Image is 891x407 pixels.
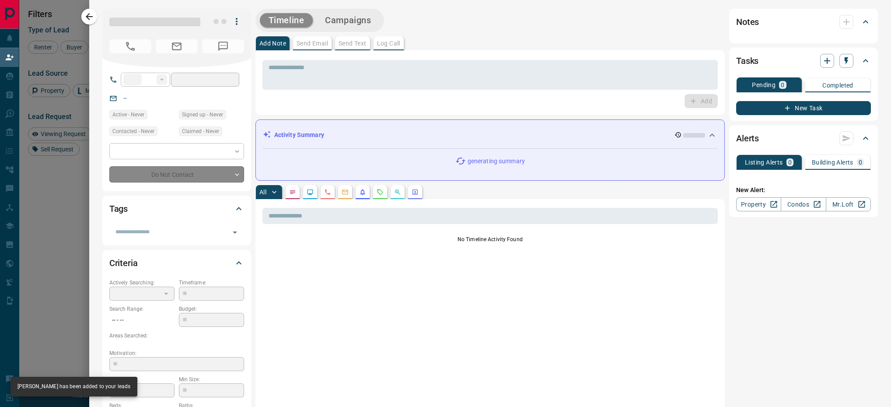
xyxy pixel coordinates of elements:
p: 0 [788,159,792,165]
span: Active - Never [112,110,144,119]
div: Alerts [736,128,871,149]
span: No Number [109,39,151,53]
p: generating summary [468,157,525,166]
svg: Emails [342,189,349,196]
svg: Requests [377,189,384,196]
svg: Notes [289,189,296,196]
p: Home Type: [109,375,175,383]
h2: Alerts [736,131,759,145]
a: Mr.Loft [826,197,871,211]
h2: Tags [109,202,128,216]
svg: Agent Actions [412,189,419,196]
div: Activity Summary [263,127,717,143]
div: Notes [736,11,871,32]
p: All [259,189,266,195]
p: Min Size: [179,375,244,383]
p: New Alert: [736,186,871,195]
p: Add Note [259,40,286,46]
svg: Opportunities [394,189,401,196]
p: Pending [752,82,776,88]
p: 0 [859,159,862,165]
h2: Criteria [109,256,138,270]
p: Listing Alerts [745,159,783,165]
p: Areas Searched: [109,332,244,340]
button: Timeline [260,13,313,28]
svg: Listing Alerts [359,189,366,196]
p: Budget: [179,305,244,313]
p: Search Range: [109,305,175,313]
svg: Calls [324,189,331,196]
span: No Email [156,39,198,53]
span: Claimed - Never [182,127,219,136]
button: Campaigns [316,13,380,28]
svg: Lead Browsing Activity [307,189,314,196]
p: Actively Searching: [109,279,175,287]
span: No Number [202,39,244,53]
p: Activity Summary [274,130,324,140]
button: Open [229,226,241,239]
p: No Timeline Activity Found [262,235,718,243]
div: Tasks [736,50,871,71]
p: Building Alerts [812,159,853,165]
div: [PERSON_NAME] has been added to your leads [17,379,130,394]
span: Contacted - Never [112,127,154,136]
div: Criteria [109,253,244,274]
div: Tags [109,198,244,219]
p: 0 [781,82,784,88]
p: -- - -- [109,313,175,327]
p: Timeframe: [179,279,244,287]
button: New Task [736,101,871,115]
a: Condos [781,197,826,211]
p: Completed [822,82,853,88]
a: Property [736,197,781,211]
h2: Tasks [736,54,758,68]
a: -- [123,95,127,102]
span: Signed up - Never [182,110,223,119]
h2: Notes [736,15,759,29]
div: Do Not Contact [109,166,244,182]
p: Motivation: [109,349,244,357]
